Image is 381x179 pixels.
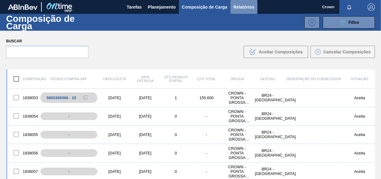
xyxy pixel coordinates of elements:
div: - [191,114,222,119]
div: [DATE] [99,114,130,119]
button: Cancelar Composições [310,46,375,58]
div: Situação [344,77,375,81]
button: Filtro [323,16,375,29]
div: 0 [160,132,191,137]
div: BR24 - Ponta Grossa [252,167,283,176]
div: - [191,132,222,137]
div: 0 [160,151,191,155]
div: 1838054 [7,110,38,123]
div: [DATE] [99,132,130,137]
div: Qtd Pedidos Portal [160,75,191,83]
div: - [40,149,97,157]
div: 155,600 [191,95,222,100]
span: Composição de Carga [182,3,227,11]
div: CROWN - PONTA GROSSA (PR) [222,91,252,105]
div: [DATE] [130,95,160,100]
div: Origem [222,77,252,81]
div: [DATE] [130,132,160,137]
div: Data entrega [130,75,160,83]
div: Observação do Fornecedor [283,77,344,81]
div: BR24 - Ponta Grossa [252,130,283,139]
img: Logout [368,3,375,11]
div: - [191,169,222,174]
div: - [40,112,97,120]
button: Aceitar Composições [244,46,308,58]
div: CROWN - PONTA GROSSA (PR) [222,128,252,142]
div: Data coleta [99,77,130,81]
div: 0 [160,169,191,174]
div: Aceita [344,151,375,155]
div: Composição [7,72,38,85]
div: - [40,131,97,138]
div: BR24 - Ponta Grossa [252,93,283,102]
div: Nova Composição [301,16,320,29]
div: Qtd Total [191,77,222,81]
span: Relatórios [233,3,254,11]
div: Aceita [344,132,375,137]
div: [DATE] [130,151,160,155]
span: Cancelar Composições [323,49,371,54]
div: Pedido Compra SAP [38,77,99,81]
div: 1838057 [7,165,38,178]
div: Aceita [344,114,375,119]
div: - [191,151,222,155]
div: 1838053 [7,91,38,104]
label: Buscar [6,37,88,46]
div: CROWN - PONTA GROSSA (PR) [222,109,252,123]
span: Tarefas [127,3,142,11]
div: [DATE] [130,169,160,174]
div: [DATE] [99,95,130,100]
div: CROWN - PONTA GROSSA (PR) [222,165,252,178]
span: Aceitar Composições [259,49,302,54]
div: 1838056 [7,146,38,159]
img: TNhmsLtSVTkK8tSr43FrP2fwEKptu5GPRR3wAAAABJRU5ErkJggg== [8,4,37,10]
span: Planejamento [148,3,176,11]
div: CROWN - PONTA GROSSA (PR) [222,146,252,160]
div: Destino [252,77,283,81]
div: [DATE] [99,169,130,174]
h1: Composição de Carga [6,15,98,29]
span: Filtro [348,20,359,25]
div: - [40,168,97,175]
div: BR24 - Ponta Grossa [252,148,283,158]
button: Notificações [339,3,359,11]
div: Aceita [344,95,375,100]
div: [DATE] [99,151,130,155]
div: 5800369366 - 10 [46,95,76,100]
div: BR24 - Ponta Grossa [252,111,283,121]
div: 1 [160,95,191,100]
div: Copiar [79,94,91,101]
div: 1838055 [7,128,38,141]
div: Aceita [344,169,375,174]
div: 0 [160,114,191,119]
div: [DATE] [130,114,160,119]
